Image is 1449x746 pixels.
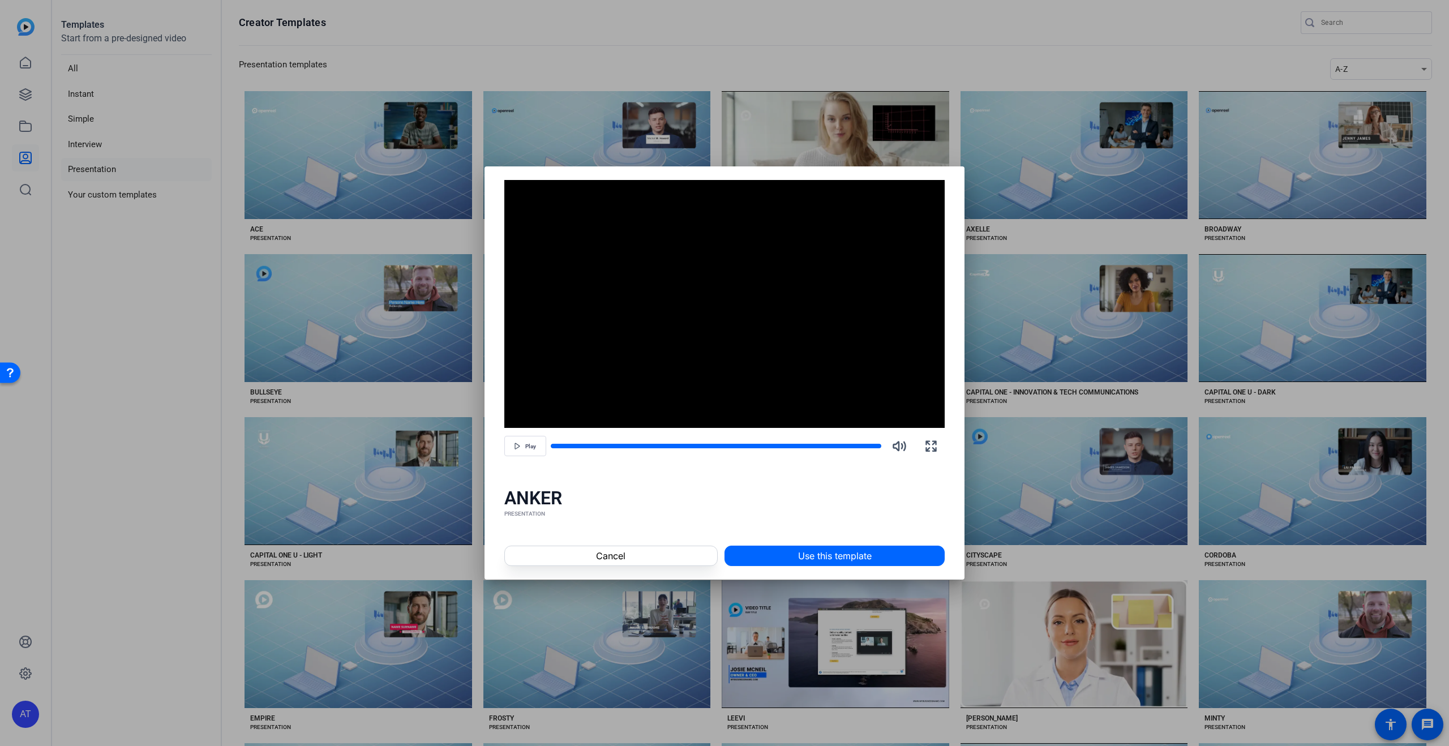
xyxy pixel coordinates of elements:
button: Fullscreen [918,432,945,460]
span: Use this template [798,549,872,563]
div: PRESENTATION [504,509,945,518]
button: Cancel [504,546,718,566]
button: Play [504,436,546,456]
span: Cancel [596,549,625,563]
button: Use this template [724,546,945,566]
div: Video Player [504,180,945,428]
button: Mute [886,432,913,460]
span: Play [525,443,536,450]
div: ANKER [504,487,945,509]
